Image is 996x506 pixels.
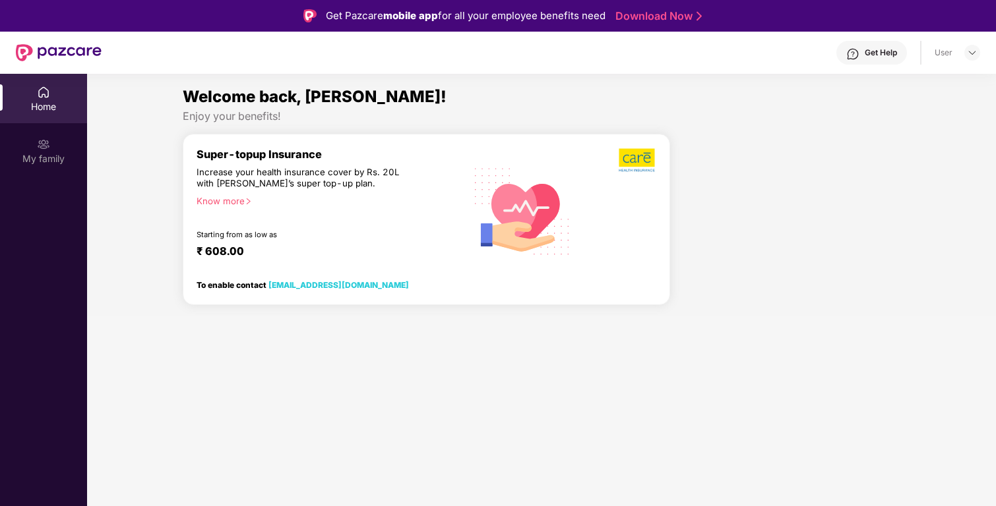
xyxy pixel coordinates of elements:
div: Increase your health insurance cover by Rs. 20L with [PERSON_NAME]’s super top-up plan. [197,167,408,190]
a: [EMAIL_ADDRESS][DOMAIN_NAME] [268,280,409,290]
img: Logo [303,9,317,22]
div: To enable contact [197,280,409,289]
div: Get Help [865,47,897,58]
span: right [245,198,252,205]
div: ₹ 608.00 [197,244,452,260]
a: Download Now [615,9,698,23]
div: Enjoy your benefits! [183,109,900,123]
div: User [935,47,952,58]
img: New Pazcare Logo [16,44,102,61]
img: svg+xml;base64,PHN2ZyBpZD0iSG9tZSIgeG1sbnM9Imh0dHA6Ly93d3cudzMub3JnLzIwMDAvc3ZnIiB3aWR0aD0iMjAiIG... [37,86,50,99]
img: svg+xml;base64,PHN2ZyB4bWxucz0iaHR0cDovL3d3dy53My5vcmcvMjAwMC9zdmciIHhtbG5zOnhsaW5rPSJodHRwOi8vd3... [465,152,580,269]
span: Welcome back, [PERSON_NAME]! [183,87,447,106]
div: Get Pazcare for all your employee benefits need [326,8,606,24]
img: svg+xml;base64,PHN2ZyBpZD0iRHJvcGRvd24tMzJ4MzIiIHhtbG5zPSJodHRwOi8vd3d3LnczLm9yZy8yMDAwL3N2ZyIgd2... [967,47,978,58]
div: Know more [197,196,457,205]
img: Stroke [697,9,702,23]
img: svg+xml;base64,PHN2ZyBpZD0iSGVscC0zMngzMiIgeG1sbnM9Imh0dHA6Ly93d3cudzMub3JnLzIwMDAvc3ZnIiB3aWR0aD... [846,47,859,61]
img: b5dec4f62d2307b9de63beb79f102df3.png [619,148,656,173]
strong: mobile app [383,9,438,22]
img: svg+xml;base64,PHN2ZyB3aWR0aD0iMjAiIGhlaWdodD0iMjAiIHZpZXdCb3g9IjAgMCAyMCAyMCIgZmlsbD0ibm9uZSIgeG... [37,138,50,151]
div: Super-topup Insurance [197,148,465,161]
div: Starting from as low as [197,230,409,239]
